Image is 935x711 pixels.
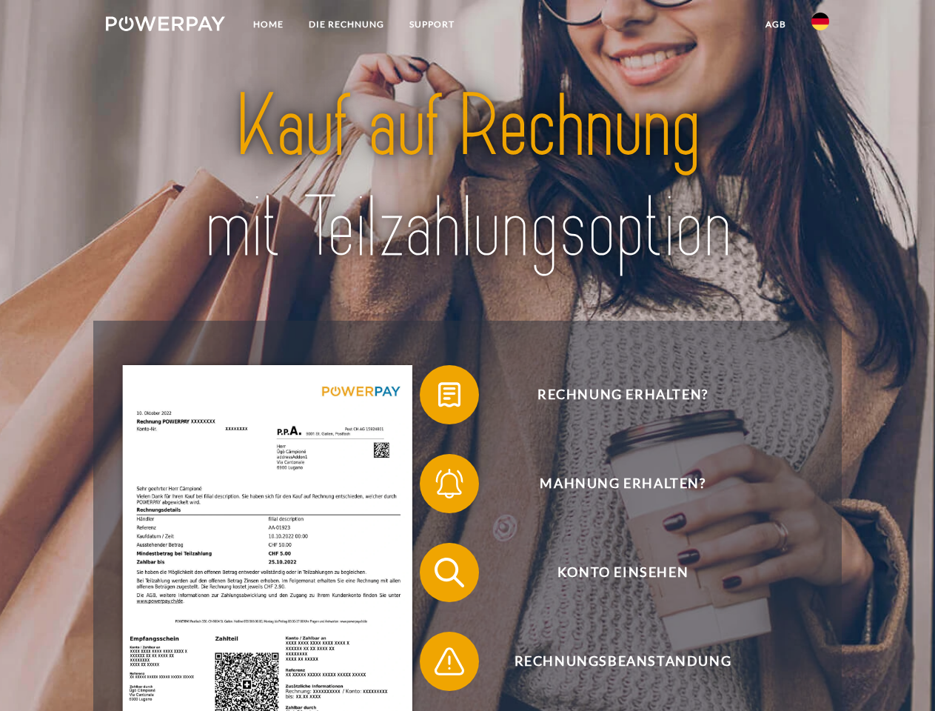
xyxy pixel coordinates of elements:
span: Rechnungsbeanstandung [441,632,804,691]
img: title-powerpay_de.svg [141,71,794,284]
span: Konto einsehen [441,543,804,602]
img: qb_warning.svg [431,643,468,680]
a: agb [753,11,799,38]
a: SUPPORT [397,11,467,38]
a: DIE RECHNUNG [296,11,397,38]
a: Home [241,11,296,38]
img: logo-powerpay-white.svg [106,16,225,31]
button: Mahnung erhalten? [420,454,805,513]
img: de [811,13,829,30]
img: qb_bill.svg [431,376,468,413]
img: qb_bell.svg [431,465,468,502]
button: Rechnung erhalten? [420,365,805,424]
span: Mahnung erhalten? [441,454,804,513]
span: Rechnung erhalten? [441,365,804,424]
button: Konto einsehen [420,543,805,602]
img: qb_search.svg [431,554,468,591]
button: Rechnungsbeanstandung [420,632,805,691]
